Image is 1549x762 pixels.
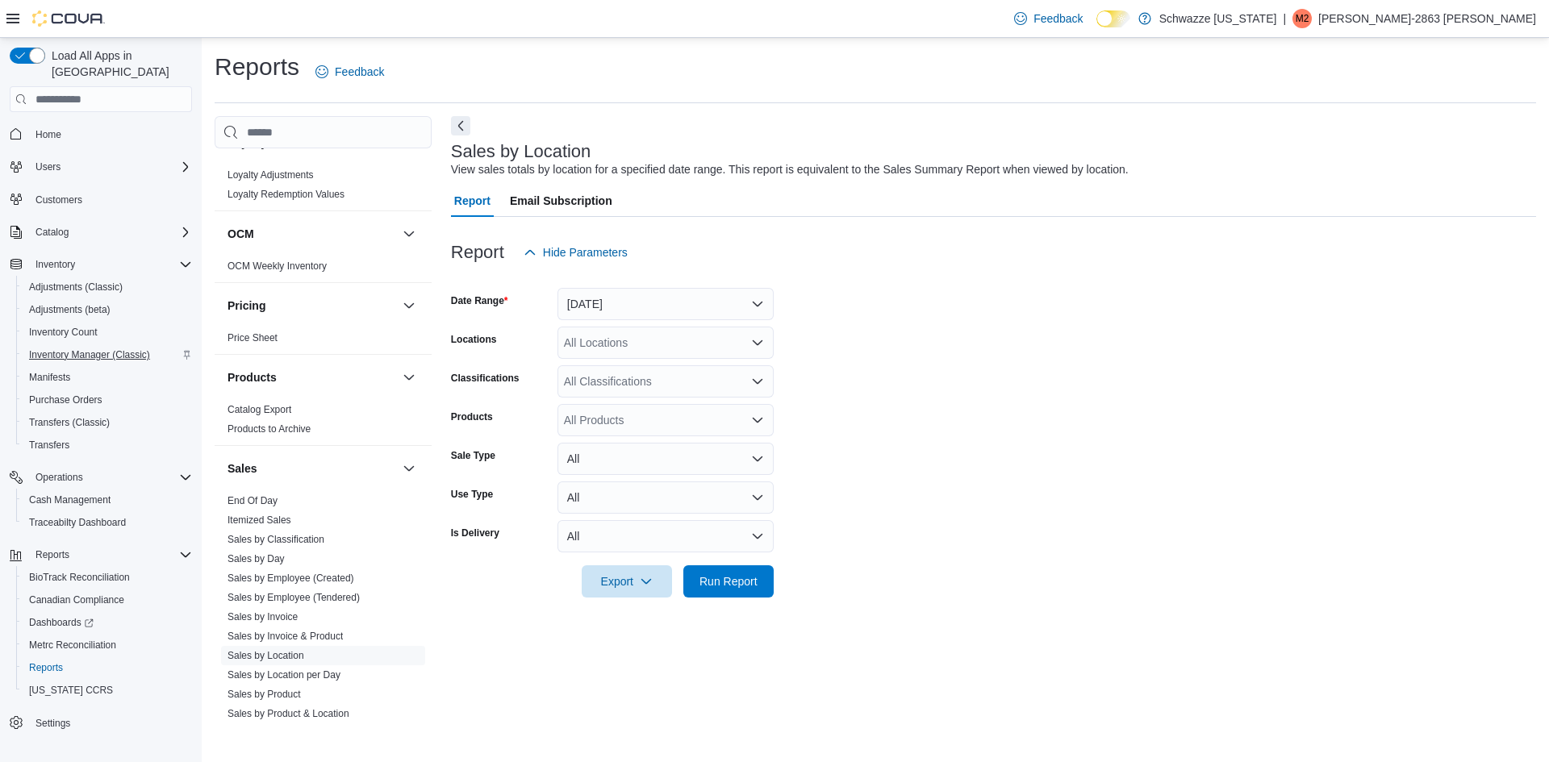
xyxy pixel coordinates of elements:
[29,255,81,274] button: Inventory
[1296,9,1309,28] span: M2
[215,400,432,445] div: Products
[228,404,291,415] a: Catalog Export
[35,471,83,484] span: Operations
[23,590,192,610] span: Canadian Compliance
[228,514,291,526] a: Itemized Sales
[23,513,132,532] a: Traceabilty Dashboard
[228,573,354,584] a: Sales by Employee (Created)
[29,713,192,733] span: Settings
[557,443,774,475] button: All
[23,568,192,587] span: BioTrack Reconciliation
[29,616,94,629] span: Dashboards
[215,51,299,83] h1: Reports
[32,10,105,27] img: Cova
[29,157,67,177] button: Users
[23,390,192,410] span: Purchase Orders
[451,527,499,539] label: Is Delivery
[557,520,774,552] button: All
[45,48,192,80] span: Load All Apps in [GEOGRAPHIC_DATA]
[451,488,493,501] label: Use Type
[228,188,344,201] span: Loyalty Redemption Values
[23,300,192,319] span: Adjustments (beta)
[228,260,327,273] span: OCM Weekly Inventory
[29,223,75,242] button: Catalog
[228,669,340,681] a: Sales by Location per Day
[16,276,198,298] button: Adjustments (Classic)
[23,613,100,632] a: Dashboards
[228,689,301,700] a: Sales by Product
[29,468,192,487] span: Operations
[16,511,198,534] button: Traceabilty Dashboard
[228,460,257,477] h3: Sales
[751,336,764,349] button: Open list of options
[23,413,116,432] a: Transfers (Classic)
[228,332,278,344] a: Price Sheet
[29,303,111,316] span: Adjustments (beta)
[23,368,77,387] a: Manifests
[228,298,265,314] h3: Pricing
[3,156,198,178] button: Users
[35,194,82,206] span: Customers
[16,366,198,389] button: Manifests
[228,610,298,623] span: Sales by Invoice
[3,122,198,145] button: Home
[23,435,192,455] span: Transfers
[23,323,192,342] span: Inventory Count
[451,410,493,423] label: Products
[29,189,192,210] span: Customers
[451,449,495,462] label: Sale Type
[215,165,432,210] div: Loyalty
[23,277,129,297] a: Adjustments (Classic)
[23,413,192,432] span: Transfers (Classic)
[228,423,311,435] a: Products to Archive
[228,495,278,506] a: End Of Day
[29,439,69,452] span: Transfers
[3,221,198,244] button: Catalog
[228,630,343,643] span: Sales by Invoice & Product
[399,224,419,244] button: OCM
[23,681,119,700] a: [US_STATE] CCRS
[1033,10,1083,27] span: Feedback
[228,650,304,661] a: Sales by Location
[228,631,343,642] a: Sales by Invoice & Product
[454,185,491,217] span: Report
[517,236,634,269] button: Hide Parameters
[35,226,69,239] span: Catalog
[228,534,324,545] a: Sales by Classification
[228,591,360,604] span: Sales by Employee (Tendered)
[451,116,470,135] button: Next
[1283,9,1286,28] p: |
[29,684,113,697] span: [US_STATE] CCRS
[29,714,77,733] a: Settings
[29,371,70,384] span: Manifests
[557,288,774,320] button: [DATE]
[16,411,198,434] button: Transfers (Classic)
[228,572,354,585] span: Sales by Employee (Created)
[23,368,192,387] span: Manifests
[23,277,192,297] span: Adjustments (Classic)
[29,281,123,294] span: Adjustments (Classic)
[16,344,198,366] button: Inventory Manager (Classic)
[35,258,75,271] span: Inventory
[228,260,327,272] a: OCM Weekly Inventory
[16,321,198,344] button: Inventory Count
[451,142,591,161] h3: Sales by Location
[23,590,131,610] a: Canadian Compliance
[1096,27,1097,28] span: Dark Mode
[29,190,89,210] a: Customers
[23,513,192,532] span: Traceabilty Dashboard
[228,169,314,181] a: Loyalty Adjustments
[399,459,419,478] button: Sales
[16,566,198,589] button: BioTrack Reconciliation
[451,243,504,262] h3: Report
[699,573,758,589] span: Run Report
[228,553,285,564] a: Sales by Day
[1159,9,1277,28] p: Schwazze [US_STATE]
[3,711,198,735] button: Settings
[29,639,116,652] span: Metrc Reconciliation
[228,533,324,546] span: Sales by Classification
[35,128,61,141] span: Home
[16,656,198,679] button: Reports
[23,345,192,364] span: Inventory Manager (Classic)
[23,490,192,510] span: Cash Management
